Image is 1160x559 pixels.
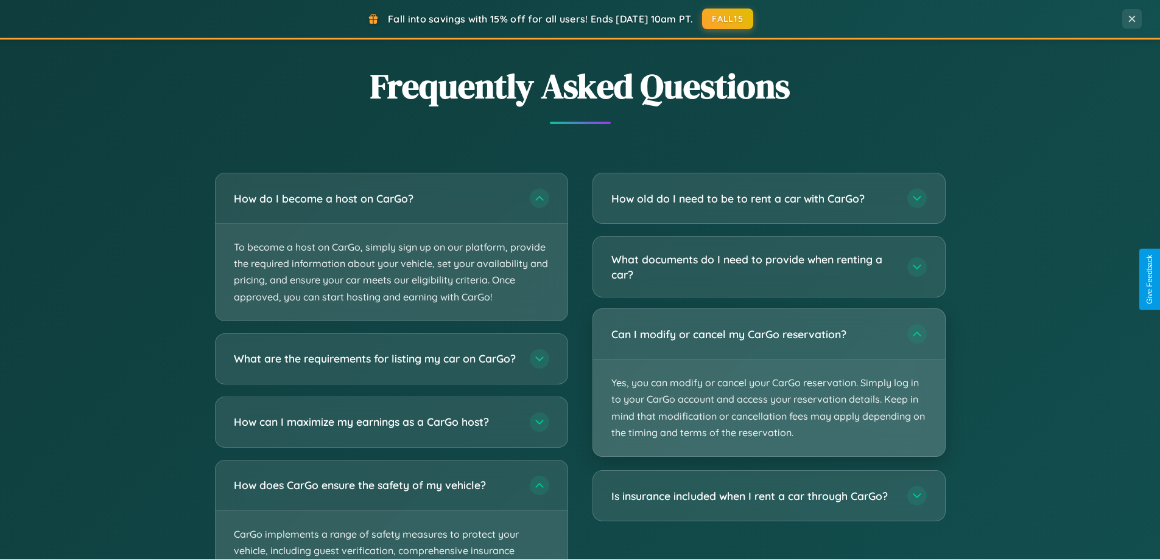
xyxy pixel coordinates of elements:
[611,191,895,206] h3: How old do I need to be to rent a car with CarGo?
[593,359,945,456] p: Yes, you can modify or cancel your CarGo reservation. Simply log in to your CarGo account and acc...
[234,414,518,429] h3: How can I maximize my earnings as a CarGo host?
[388,13,693,25] span: Fall into savings with 15% off for all users! Ends [DATE] 10am PT.
[215,63,946,109] h2: Frequently Asked Questions
[216,224,568,321] p: To become a host on CarGo, simply sign up on our platform, provide the required information about...
[702,9,753,29] button: FALL15
[234,477,518,493] h3: How does CarGo ensure the safety of my vehicle?
[611,252,895,282] h3: What documents do I need to provide when renting a car?
[1145,255,1154,304] div: Give Feedback
[234,351,518,366] h3: What are the requirements for listing my car on CarGo?
[234,191,518,206] h3: How do I become a host on CarGo?
[611,327,895,342] h3: Can I modify or cancel my CarGo reservation?
[611,488,895,504] h3: Is insurance included when I rent a car through CarGo?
